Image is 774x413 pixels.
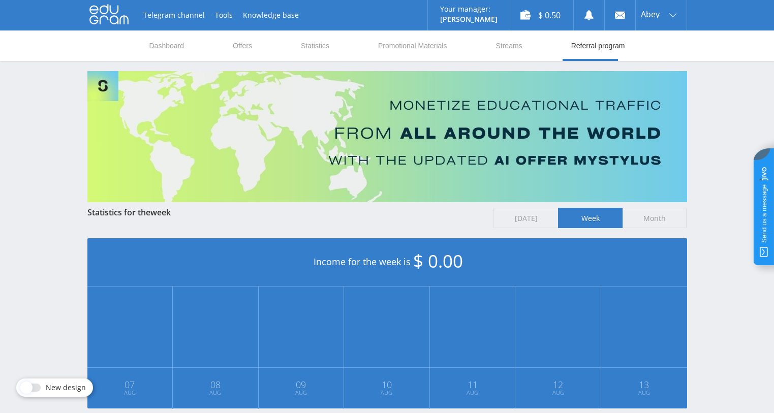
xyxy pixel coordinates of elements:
span: 07 [88,380,172,389]
span: 08 [173,380,258,389]
p: [PERSON_NAME] [440,15,498,23]
span: Abey [641,10,660,18]
a: Dashboard [148,30,185,61]
div: Income for the week is [87,238,687,287]
span: week [150,207,171,218]
span: 10 [345,380,429,389]
img: Banner [87,71,687,202]
span: Month [623,208,687,228]
span: Aug [259,389,344,397]
a: Promotional Materials [377,30,448,61]
span: New design [46,384,86,392]
span: Aug [430,389,515,397]
span: 09 [259,380,344,389]
span: Aug [88,389,172,397]
div: Statistics for the [87,208,484,217]
span: Aug [345,389,429,397]
span: $ 0.00 [413,249,463,273]
span: [DATE] [493,208,558,228]
a: Streams [494,30,523,61]
p: Your manager: [440,5,498,13]
a: Referral program [570,30,626,61]
span: Aug [602,389,687,397]
span: Aug [516,389,600,397]
span: 12 [516,380,600,389]
a: Statistics [300,30,330,61]
span: Week [558,208,623,228]
span: 13 [602,380,687,389]
a: Offers [232,30,253,61]
span: 11 [430,380,515,389]
span: Aug [173,389,258,397]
